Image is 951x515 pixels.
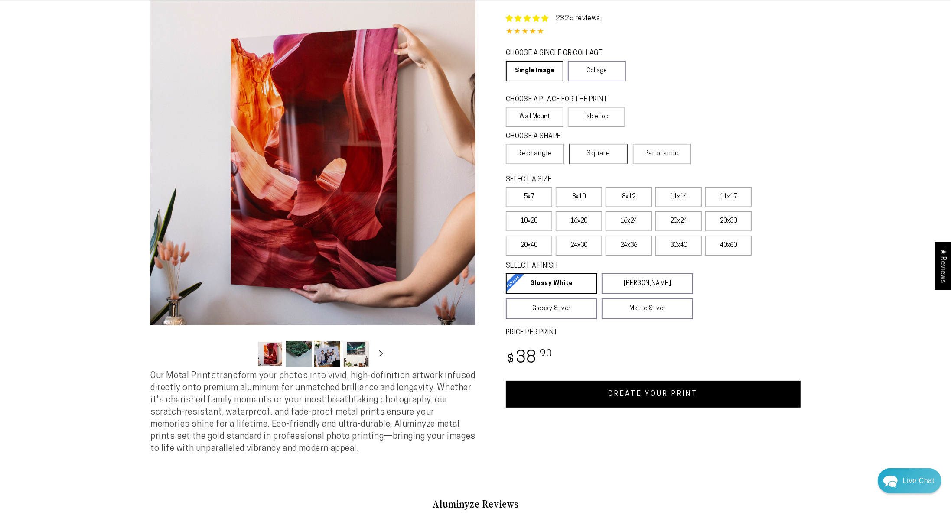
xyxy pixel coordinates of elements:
[705,211,752,231] label: 20x30
[655,236,702,256] label: 30x40
[903,468,935,493] div: Contact Us Directly
[506,261,672,271] legend: SELECT A FINISH
[705,236,752,256] label: 40x60
[606,187,652,207] label: 8x12
[935,242,951,290] div: Click to open Judge.me floating reviews tab
[568,107,625,127] label: Table Top
[606,236,652,256] label: 24x36
[645,150,679,157] span: Panoramic
[537,349,553,359] sup: .90
[606,211,652,231] label: 16x24
[705,187,752,207] label: 11x17
[343,341,369,367] button: Load image 4 in gallery view
[506,328,801,338] label: PRICE PER PRINT
[556,236,602,256] label: 24x30
[506,187,552,207] label: 5x7
[506,107,563,127] label: Wall Mount
[568,61,625,81] a: Collage
[371,344,391,363] button: Slide right
[506,236,552,256] label: 20x40
[655,187,702,207] label: 11x14
[655,211,702,231] label: 20x24
[556,15,602,22] a: 2325 reviews.
[602,273,693,294] a: [PERSON_NAME]
[586,149,610,159] span: Square
[506,132,619,142] legend: CHOOSE A SHAPE
[506,49,618,58] legend: CHOOSE A SINGLE OR COLLAGE
[556,187,602,207] label: 8x10
[506,13,602,24] a: 2325 reviews.
[257,341,283,367] button: Load image 1 in gallery view
[506,211,552,231] label: 10x20
[286,341,312,367] button: Load image 2 in gallery view
[506,350,553,367] bdi: 38
[222,496,729,511] h2: Aluminyze Reviews
[518,149,552,159] span: Rectangle
[506,95,617,105] legend: CHOOSE A PLACE FOR THE PRINT
[314,341,340,367] button: Load image 3 in gallery view
[602,298,693,319] a: Matte Silver
[150,372,475,453] span: Our Metal Prints transform your photos into vivid, high-definition artwork infused directly onto ...
[506,26,801,39] div: 4.85 out of 5.0 stars
[556,211,602,231] label: 16x20
[506,381,801,408] a: CREATE YOUR PRINT
[150,0,475,370] media-gallery: Gallery Viewer
[506,273,597,294] a: Glossy White
[878,468,941,493] div: Chat widget toggle
[506,298,597,319] a: Glossy Silver
[507,354,515,366] span: $
[235,344,254,363] button: Slide left
[506,61,563,81] a: Single Image
[506,175,679,185] legend: SELECT A SIZE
